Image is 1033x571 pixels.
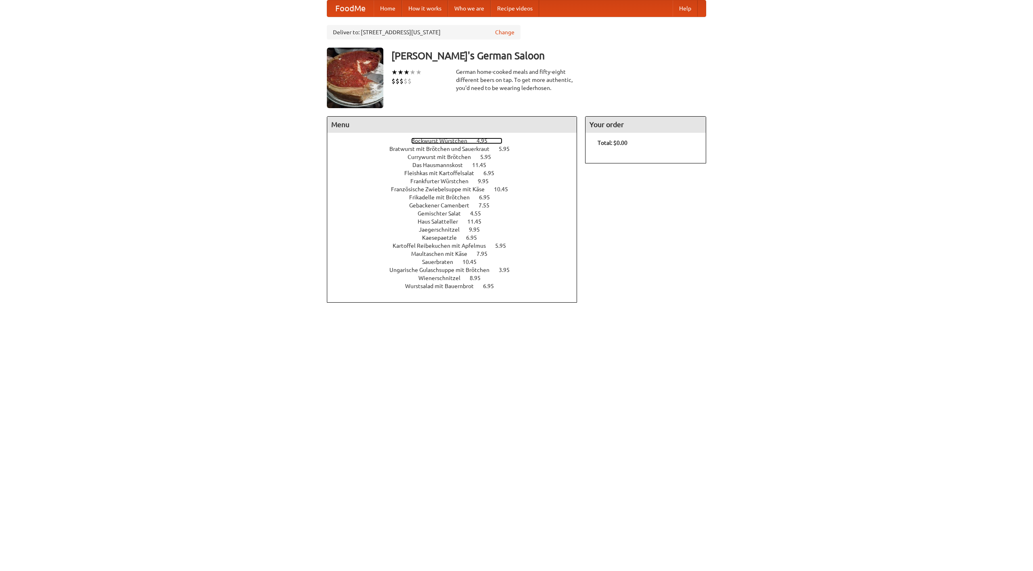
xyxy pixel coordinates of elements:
[412,162,501,168] a: Das Hausmannskost 11.45
[409,202,504,209] a: Gebackener Camenbert 7.55
[495,28,514,36] a: Change
[411,251,475,257] span: Maultaschen mit Käse
[479,202,498,209] span: 7.55
[470,275,489,281] span: 8.95
[412,162,471,168] span: Das Hausmannskost
[586,117,706,133] h4: Your order
[418,275,468,281] span: Wienerschnitzel
[393,243,521,249] a: Kartoffel Reibekuchen mit Apfelmus 5.95
[405,283,482,289] span: Wurstsalad mit Bauernbrot
[416,68,422,77] li: ★
[483,170,502,176] span: 6.95
[389,267,525,273] a: Ungarische Gulaschsuppe mit Brötchen 3.95
[422,259,491,265] a: Sauerbraten 10.45
[397,68,404,77] li: ★
[391,77,395,86] li: $
[409,194,505,201] a: Frikadelle mit Brötchen 6.95
[408,77,412,86] li: $
[399,77,404,86] li: $
[418,218,496,225] a: Haus Salatteller 11.45
[411,251,502,257] a: Maultaschen mit Käse 7.95
[499,267,518,273] span: 3.95
[391,68,397,77] li: ★
[404,170,482,176] span: Fleishkas mit Kartoffelsalat
[477,251,496,257] span: 7.95
[391,48,706,64] h3: [PERSON_NAME]'s German Saloon
[411,138,502,144] a: Bockwurst Würstchen 4.95
[409,202,477,209] span: Gebackener Camenbert
[374,0,402,17] a: Home
[411,138,475,144] span: Bockwurst Würstchen
[327,48,383,108] img: angular.jpg
[422,259,461,265] span: Sauerbraten
[472,162,494,168] span: 11.45
[598,140,627,146] b: Total: $0.00
[418,218,466,225] span: Haus Salatteller
[418,210,469,217] span: Gemischter Salat
[480,154,499,160] span: 5.95
[499,146,518,152] span: 5.95
[409,194,478,201] span: Frikadelle mit Brötchen
[327,0,374,17] a: FoodMe
[408,154,479,160] span: Currywurst mit Brötchen
[410,178,504,184] a: Frankfurter Würstchen 9.95
[495,243,514,249] span: 5.95
[404,77,408,86] li: $
[418,210,496,217] a: Gemischter Salat 4.55
[462,259,485,265] span: 10.45
[422,234,492,241] a: Kaesepaetzle 6.95
[389,267,498,273] span: Ungarische Gulaschsuppe mit Brötchen
[467,218,489,225] span: 11.45
[393,243,494,249] span: Kartoffel Reibekuchen mit Apfelmus
[448,0,491,17] a: Who we are
[402,0,448,17] a: How it works
[391,186,523,192] a: Französische Zwiebelsuppe mit Käse 10.45
[422,234,465,241] span: Kaesepaetzle
[408,154,506,160] a: Currywurst mit Brötchen 5.95
[456,68,577,92] div: German home-cooked meals and fifty-eight different beers on tap. To get more authentic, you'd nee...
[494,186,516,192] span: 10.45
[483,283,502,289] span: 6.95
[478,178,497,184] span: 9.95
[404,170,509,176] a: Fleishkas mit Kartoffelsalat 6.95
[477,138,496,144] span: 4.95
[327,25,521,40] div: Deliver to: [STREET_ADDRESS][US_STATE]
[389,146,498,152] span: Bratwurst mit Brötchen und Sauerkraut
[491,0,539,17] a: Recipe videos
[327,117,577,133] h4: Menu
[479,194,498,201] span: 6.95
[470,210,489,217] span: 4.55
[389,146,525,152] a: Bratwurst mit Brötchen und Sauerkraut 5.95
[391,186,493,192] span: Französische Zwiebelsuppe mit Käse
[404,68,410,77] li: ★
[410,68,416,77] li: ★
[405,283,509,289] a: Wurstsalad mit Bauernbrot 6.95
[419,226,468,233] span: Jaegerschnitzel
[410,178,477,184] span: Frankfurter Würstchen
[466,234,485,241] span: 6.95
[419,226,495,233] a: Jaegerschnitzel 9.95
[673,0,698,17] a: Help
[418,275,496,281] a: Wienerschnitzel 8.95
[469,226,488,233] span: 9.95
[395,77,399,86] li: $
